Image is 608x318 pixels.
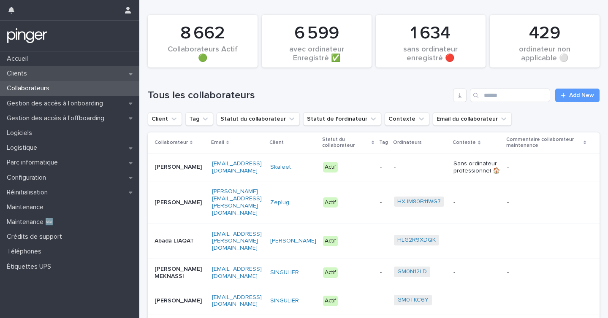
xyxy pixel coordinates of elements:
[380,164,387,171] p: -
[507,297,586,305] p: -
[3,84,56,92] p: Collaborateurs
[323,296,338,306] div: Actif
[269,138,284,147] p: Client
[148,259,600,287] tr: [PERSON_NAME] MEKNASSI[EMAIL_ADDRESS][DOMAIN_NAME]SINGULIER Actif-GM0N12LD --
[270,237,316,245] a: [PERSON_NAME]
[3,233,69,241] p: Crédits de support
[390,23,471,44] div: 1 634
[322,135,369,151] p: Statut du collaborateur
[148,181,600,224] tr: [PERSON_NAME][PERSON_NAME][EMAIL_ADDRESS][PERSON_NAME][DOMAIN_NAME]Zeplug Actif-HXJM80B11WG7 --
[380,297,387,305] p: -
[453,237,500,245] p: -
[217,112,300,126] button: Statut du collaborateur
[155,164,205,171] p: [PERSON_NAME]
[3,129,39,137] p: Logiciels
[453,160,500,175] p: Sans ordinateur professionnel 🏠
[323,197,338,208] div: Actif
[397,198,441,205] a: HXJM80B11WG7
[380,269,387,276] p: -
[507,269,586,276] p: -
[212,294,262,307] a: [EMAIL_ADDRESS][DOMAIN_NAME]
[3,114,111,122] p: Gestion des accès à l’offboarding
[155,138,188,147] p: Collaborateur
[211,138,224,147] p: Email
[185,112,213,126] button: Tag
[397,237,436,244] a: HLG2R9XDQK
[148,224,600,259] tr: Abada LIAQAT[EMAIL_ADDRESS][PERSON_NAME][DOMAIN_NAME][PERSON_NAME] Actif-HLG2R9XDQK --
[453,297,500,305] p: -
[155,237,205,245] p: Abada LIAQAT
[507,164,586,171] p: -
[385,112,429,126] button: Contexte
[276,45,357,63] div: avec ordinateur Enregistré ✅
[3,189,54,197] p: Réinitialisation
[507,199,586,206] p: -
[270,297,299,305] a: SINGULIER
[453,138,476,147] p: Contexte
[270,269,299,276] a: SINGULIER
[270,164,291,171] a: Skaleet
[155,297,205,305] p: [PERSON_NAME]
[3,70,34,78] p: Clients
[379,138,388,147] p: Tag
[380,199,387,206] p: -
[276,23,357,44] div: 6 599
[569,92,594,98] span: Add New
[155,266,205,280] p: [PERSON_NAME] MEKNASSI
[212,266,262,279] a: [EMAIL_ADDRESS][DOMAIN_NAME]
[397,296,429,304] a: GM0TKC6Y
[323,267,338,278] div: Actif
[212,231,262,251] a: [EMAIL_ADDRESS][PERSON_NAME][DOMAIN_NAME]
[470,89,550,102] input: Search
[453,199,500,206] p: -
[397,268,427,275] a: GM0N12LD
[390,45,471,63] div: sans ordinateur enregistré 🔴
[323,236,338,246] div: Actif
[3,248,48,256] p: Téléphones
[7,27,48,44] img: mTgBEunGTSyRkCgitkcU
[506,135,581,151] p: Commentaire collaborateur maintenance
[504,23,585,44] div: 429
[3,144,44,152] p: Logistique
[162,45,243,63] div: Collaborateurs Actif 🟢
[3,159,65,167] p: Parc informatique
[3,203,50,211] p: Maintenance
[453,269,500,276] p: -
[270,199,289,206] a: Zeplug
[3,100,110,108] p: Gestion des accès à l’onboarding
[148,89,450,102] h1: Tous les collaborateurs
[162,23,243,44] div: 8 662
[303,112,381,126] button: Statut de l'ordinateur
[212,189,262,216] a: [PERSON_NAME][EMAIL_ADDRESS][PERSON_NAME][DOMAIN_NAME]
[393,138,422,147] p: Ordinateurs
[394,164,447,171] p: -
[433,112,512,126] button: Email du collaborateur
[3,174,53,182] p: Configuration
[504,45,585,63] div: ordinateur non applicable ⚪
[380,237,387,245] p: -
[155,199,205,206] p: [PERSON_NAME]
[148,153,600,181] tr: [PERSON_NAME][EMAIL_ADDRESS][DOMAIN_NAME]Skaleet Actif--Sans ordinateur professionnel 🏠-
[3,55,35,63] p: Accueil
[555,89,600,102] a: Add New
[148,287,600,315] tr: [PERSON_NAME][EMAIL_ADDRESS][DOMAIN_NAME]SINGULIER Actif-GM0TKC6Y --
[212,161,262,174] a: [EMAIL_ADDRESS][DOMAIN_NAME]
[148,112,182,126] button: Client
[3,263,58,271] p: Étiquettes UPS
[3,218,60,226] p: Maintenance 🆕
[507,237,586,245] p: -
[323,162,338,172] div: Actif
